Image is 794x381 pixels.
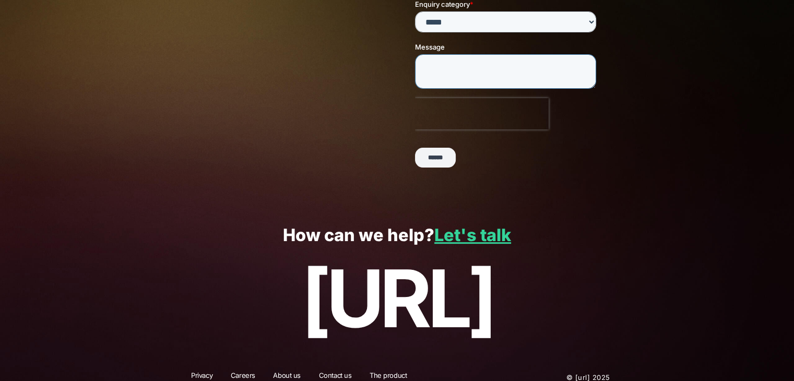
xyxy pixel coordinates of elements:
[22,254,771,343] p: [URL]
[3,33,185,52] label: Please enter a different email address. This form does not accept addresses from [DOMAIN_NAME].
[434,225,511,245] a: Let's talk
[22,226,771,245] p: How can we help?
